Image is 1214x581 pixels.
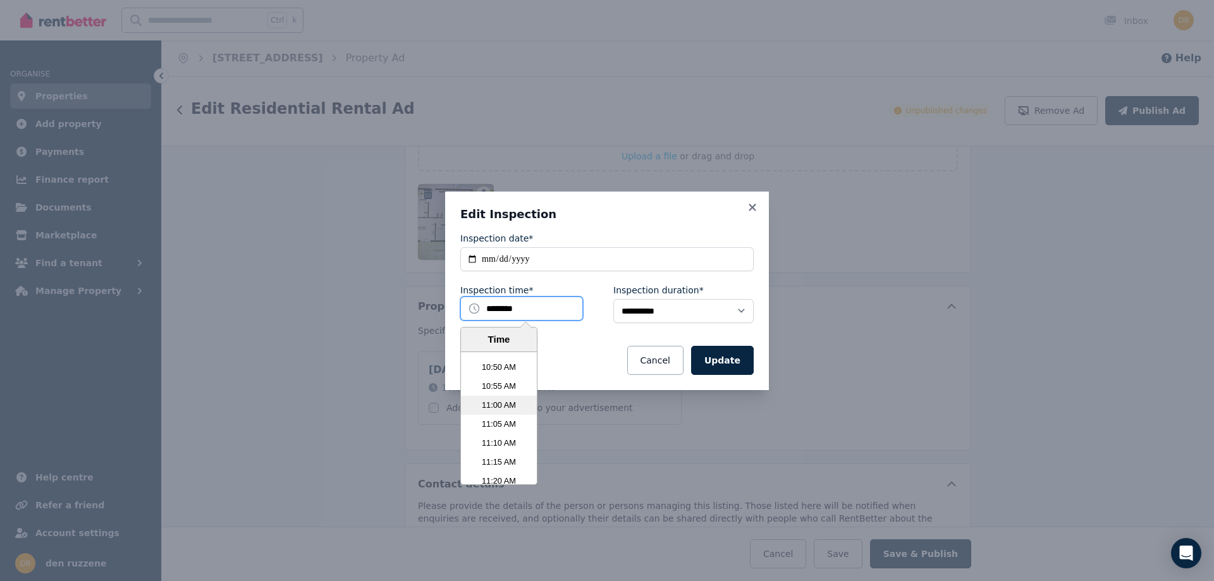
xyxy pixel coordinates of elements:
[627,346,684,375] button: Cancel
[460,232,533,245] label: Inspection date*
[460,284,533,297] label: Inspection time*
[461,472,537,491] li: 11:20 AM
[461,396,537,415] li: 11:00 AM
[461,415,537,434] li: 11:05 AM
[461,352,537,484] ul: Time
[1171,538,1201,568] div: Open Intercom Messenger
[461,453,537,472] li: 11:15 AM
[691,346,754,375] button: Update
[460,207,754,222] h3: Edit Inspection
[461,358,537,377] li: 10:50 AM
[613,284,704,297] label: Inspection duration*
[464,333,534,347] div: Time
[461,434,537,453] li: 11:10 AM
[461,377,537,396] li: 10:55 AM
